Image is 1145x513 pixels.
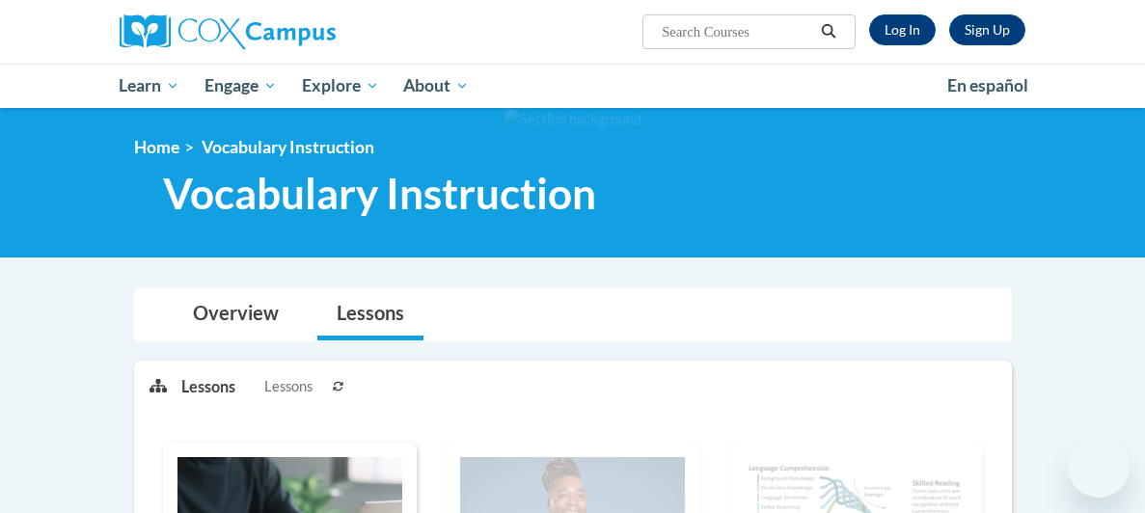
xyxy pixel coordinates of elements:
a: Learn [107,64,193,108]
a: Overview [174,289,298,340]
input: Search Courses [660,20,814,43]
span: Lessons [264,376,313,397]
div: Main menu [105,64,1041,108]
p: Lessons [181,376,235,397]
a: Register [949,14,1025,45]
button: Search [814,20,843,43]
span: Vocabulary Instruction [202,137,374,157]
span: About [403,74,469,97]
span: En español [947,75,1028,95]
a: Home [134,137,179,157]
iframe: Button to launch messaging window [1068,436,1130,498]
a: Engage [192,64,289,108]
a: En español [935,66,1041,106]
span: Engage [204,74,277,97]
a: Explore [289,64,392,108]
a: Cox Campus [120,14,402,49]
a: About [391,64,481,108]
span: Vocabulary Instruction [163,168,596,219]
img: Cox Campus [120,14,336,49]
span: Explore [302,74,379,97]
a: Lessons [317,289,423,340]
span: Learn [119,74,179,97]
img: Section background [504,109,641,130]
a: Log In [869,14,936,45]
